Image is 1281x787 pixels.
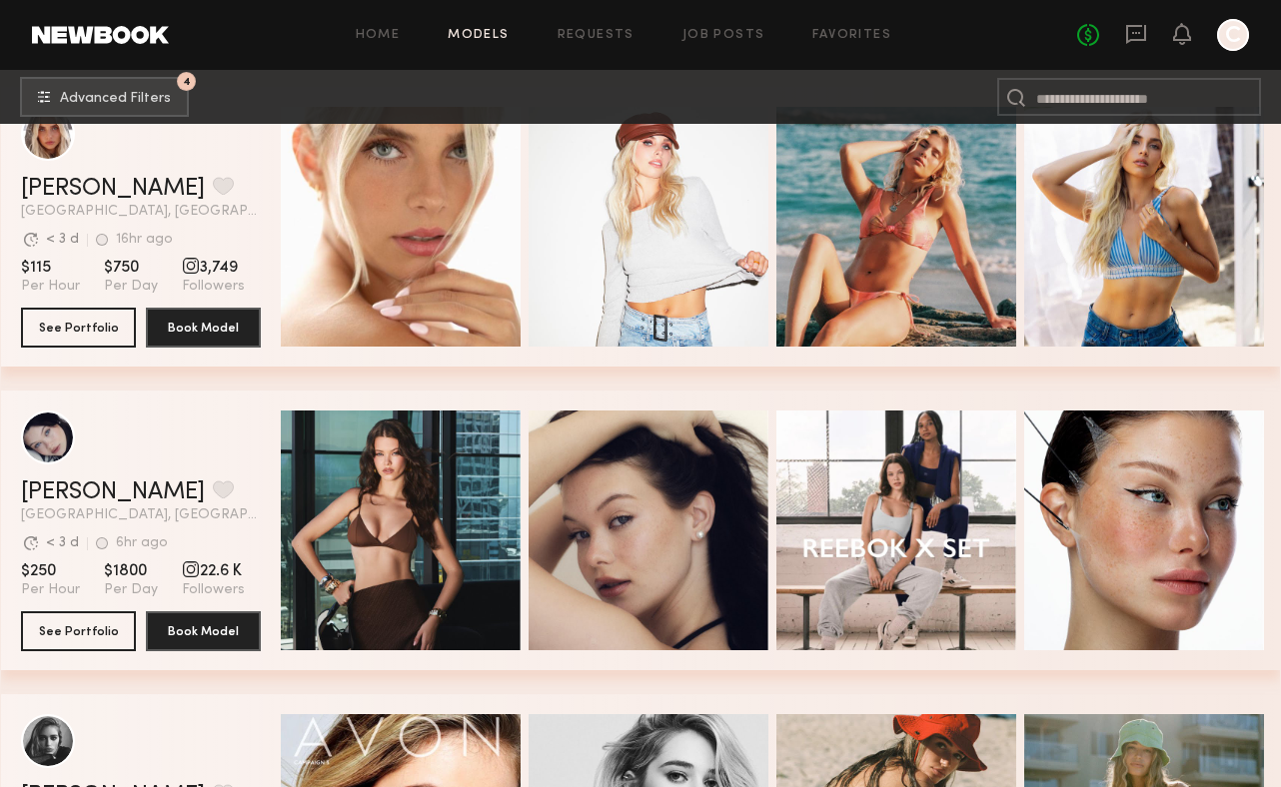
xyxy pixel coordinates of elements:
[104,561,158,581] span: $1800
[21,205,261,219] span: [GEOGRAPHIC_DATA], [GEOGRAPHIC_DATA]
[1217,19,1249,51] a: C
[21,258,80,278] span: $115
[21,177,205,201] a: [PERSON_NAME]
[104,278,158,296] span: Per Day
[182,581,245,599] span: Followers
[356,29,401,42] a: Home
[21,611,136,651] button: See Portfolio
[558,29,635,42] a: Requests
[21,480,205,504] a: [PERSON_NAME]
[21,278,80,296] span: Per Hour
[448,29,509,42] a: Models
[104,258,158,278] span: $750
[116,536,168,550] div: 6hr ago
[21,508,261,522] span: [GEOGRAPHIC_DATA], [GEOGRAPHIC_DATA]
[21,581,80,599] span: Per Hour
[46,536,79,550] div: < 3 d
[812,29,891,42] a: Favorites
[21,308,136,348] button: See Portfolio
[682,29,765,42] a: Job Posts
[182,258,245,278] span: 3,749
[20,77,189,117] button: 4Advanced Filters
[146,308,261,348] button: Book Model
[146,611,261,651] button: Book Model
[104,581,158,599] span: Per Day
[182,561,245,581] span: 22.6 K
[182,278,245,296] span: Followers
[60,92,171,106] span: Advanced Filters
[183,77,191,86] span: 4
[116,233,173,247] div: 16hr ago
[21,561,80,581] span: $250
[46,233,79,247] div: < 3 d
